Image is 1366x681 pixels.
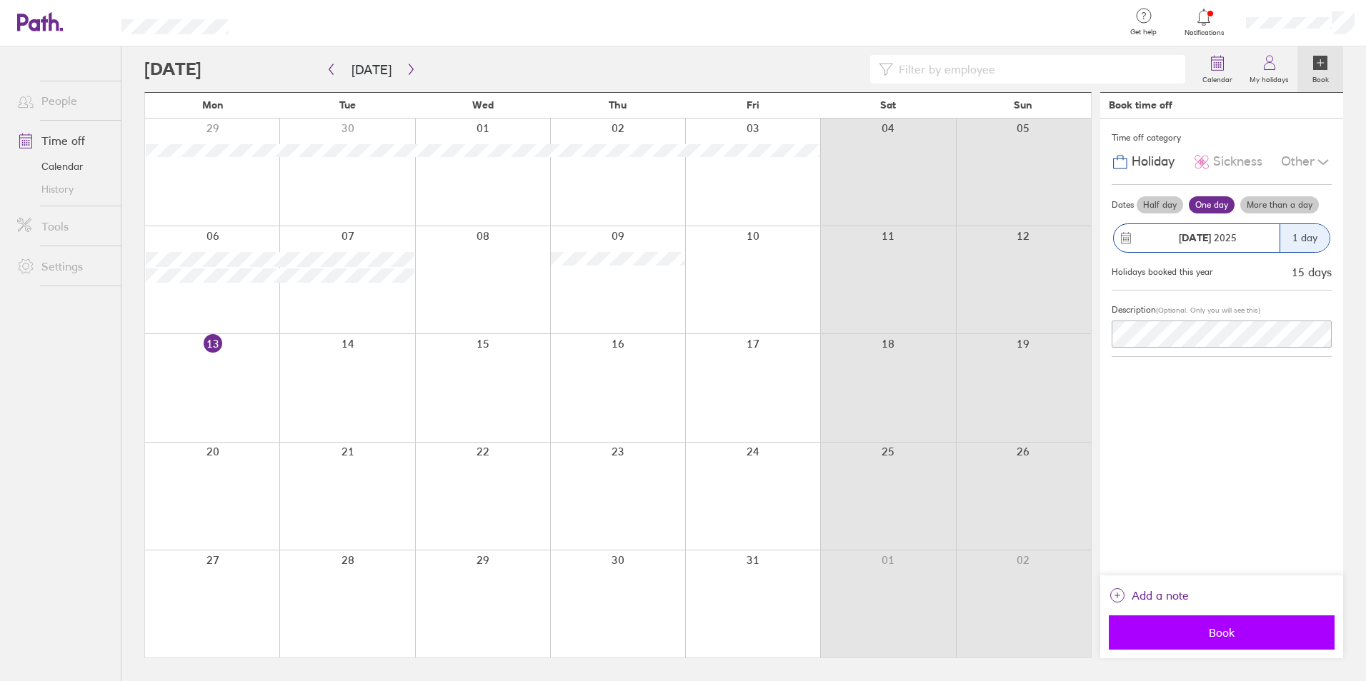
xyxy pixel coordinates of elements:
[1112,200,1134,210] span: Dates
[1109,99,1172,111] div: Book time off
[1014,99,1032,111] span: Sun
[1194,46,1241,92] a: Calendar
[1241,71,1297,84] label: My holidays
[747,99,759,111] span: Fri
[1194,71,1241,84] label: Calendar
[1241,46,1297,92] a: My holidays
[609,99,627,111] span: Thu
[1189,196,1235,213] label: One day
[1156,306,1260,315] span: (Optional. Only you will see this)
[1119,626,1325,639] span: Book
[893,56,1177,83] input: Filter by employee
[1297,46,1343,92] a: Book
[1112,267,1213,277] div: Holidays booked this year
[6,126,121,155] a: Time off
[1109,584,1189,607] button: Add a note
[339,99,356,111] span: Tue
[1304,71,1337,84] label: Book
[202,99,224,111] span: Mon
[1120,28,1167,36] span: Get help
[1112,127,1332,148] div: Time off category
[1213,154,1262,169] span: Sickness
[1181,7,1227,37] a: Notifications
[1280,224,1330,252] div: 1 day
[340,58,403,81] button: [DATE]
[6,86,121,115] a: People
[1179,232,1237,243] span: 2025
[6,178,121,201] a: History
[1132,154,1175,169] span: Holiday
[1112,216,1332,260] button: [DATE] 20251 day
[1281,148,1332,176] div: Other
[1292,266,1332,278] div: 15 days
[6,212,121,241] a: Tools
[472,99,494,111] span: Wed
[6,252,121,281] a: Settings
[1137,196,1183,213] label: Half day
[6,155,121,178] a: Calendar
[1109,615,1335,650] button: Book
[1179,231,1211,244] strong: [DATE]
[1240,196,1319,213] label: More than a day
[1132,584,1189,607] span: Add a note
[1181,29,1227,37] span: Notifications
[880,99,896,111] span: Sat
[1112,304,1156,315] span: Description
